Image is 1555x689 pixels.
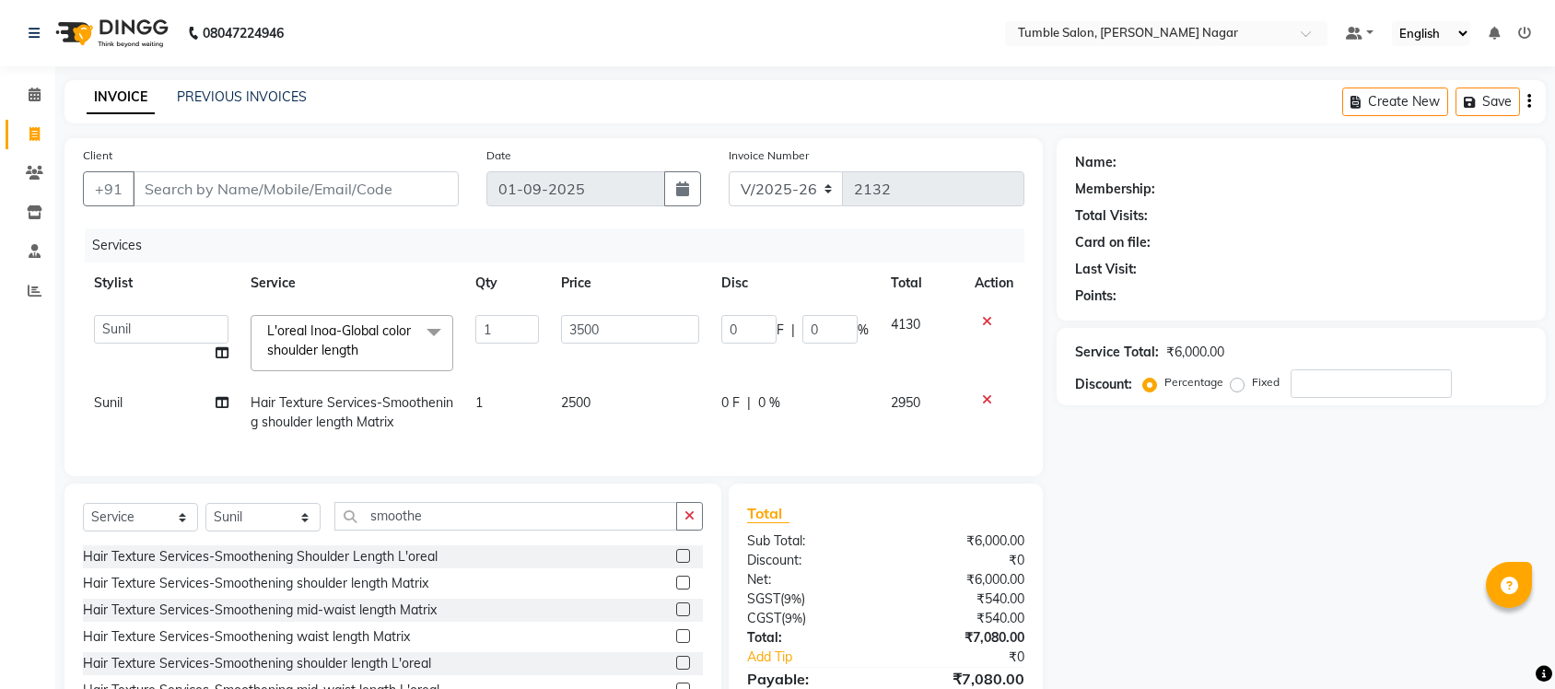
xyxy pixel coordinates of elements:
div: ₹0 [885,551,1038,570]
label: Date [486,147,511,164]
button: Save [1456,88,1520,116]
a: INVOICE [87,81,155,114]
span: 9% [785,611,802,625]
span: 1 [475,394,483,411]
img: logo [47,7,173,59]
th: Stylist [83,263,240,304]
span: % [858,321,869,340]
div: Hair Texture Services-Smoothening shoulder length L'oreal [83,654,431,673]
span: L'oreal Inoa-Global color shoulder length [267,322,411,358]
div: Sub Total: [733,531,886,551]
div: ₹7,080.00 [885,628,1038,648]
span: SGST [747,590,780,607]
span: 2500 [561,394,590,411]
input: Search by Name/Mobile/Email/Code [133,171,459,206]
div: ( ) [733,590,886,609]
label: Fixed [1252,374,1280,391]
div: Hair Texture Services-Smoothening mid-waist length Matrix [83,601,437,620]
iframe: chat widget [1478,615,1537,671]
th: Total [880,263,964,304]
div: Discount: [733,551,886,570]
button: Create New [1342,88,1448,116]
th: Disc [710,263,880,304]
a: PREVIOUS INVOICES [177,88,307,105]
b: 08047224946 [203,7,284,59]
th: Qty [464,263,550,304]
span: Total [747,504,789,523]
div: Last Visit: [1075,260,1137,279]
span: Hair Texture Services-Smoothening shoulder length Matrix [251,394,453,430]
th: Service [240,263,464,304]
label: Client [83,147,112,164]
div: Total: [733,628,886,648]
button: +91 [83,171,134,206]
div: Service Total: [1075,343,1159,362]
div: ₹0 [911,648,1038,667]
span: | [791,321,795,340]
a: x [358,342,367,358]
div: Hair Texture Services-Smoothening waist length Matrix [83,627,410,647]
span: 0 % [758,393,780,413]
th: Price [550,263,710,304]
a: Add Tip [733,648,911,667]
div: ( ) [733,609,886,628]
div: Total Visits: [1075,206,1148,226]
div: Hair Texture Services-Smoothening Shoulder Length L'oreal [83,547,438,566]
span: CGST [747,610,781,626]
input: Search or Scan [334,502,677,531]
div: ₹6,000.00 [885,570,1038,590]
span: 0 F [721,393,740,413]
div: Services [85,228,1038,263]
div: ₹6,000.00 [885,531,1038,551]
span: F [777,321,784,340]
div: ₹540.00 [885,609,1038,628]
th: Action [964,263,1024,304]
div: Discount: [1075,375,1132,394]
div: Membership: [1075,180,1155,199]
span: | [747,393,751,413]
span: 9% [784,591,801,606]
div: ₹6,000.00 [1166,343,1224,362]
div: Card on file: [1075,233,1151,252]
div: Name: [1075,153,1117,172]
span: 4130 [891,316,920,333]
div: Hair Texture Services-Smoothening shoulder length Matrix [83,574,428,593]
label: Invoice Number [729,147,809,164]
label: Percentage [1164,374,1223,391]
div: Points: [1075,286,1117,306]
div: Net: [733,570,886,590]
div: ₹540.00 [885,590,1038,609]
span: 2950 [891,394,920,411]
span: Sunil [94,394,123,411]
